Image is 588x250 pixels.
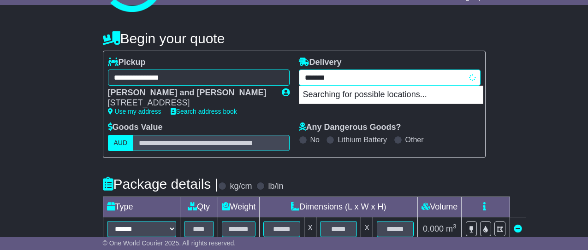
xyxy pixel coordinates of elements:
[338,135,387,144] label: Lithium Battery
[103,239,236,247] span: © One World Courier 2025. All rights reserved.
[108,108,161,115] a: Use my address
[299,70,481,86] typeahead: Please provide city
[446,224,457,233] span: m
[108,98,273,108] div: [STREET_ADDRESS]
[108,58,146,68] label: Pickup
[108,122,163,133] label: Goods Value
[268,181,283,192] label: lb/in
[299,122,401,133] label: Any Dangerous Goods?
[108,88,273,98] div: [PERSON_NAME] and [PERSON_NAME]
[171,108,237,115] a: Search address book
[103,31,486,46] h4: Begin your quote
[108,135,134,151] label: AUD
[361,217,373,241] td: x
[299,86,483,104] p: Searching for possible locations...
[103,176,219,192] h4: Package details |
[405,135,424,144] label: Other
[103,197,180,217] td: Type
[180,197,218,217] td: Qty
[218,197,260,217] td: Weight
[299,58,342,68] label: Delivery
[418,197,462,217] td: Volume
[260,197,418,217] td: Dimensions (L x W x H)
[310,135,320,144] label: No
[230,181,252,192] label: kg/cm
[514,224,522,233] a: Remove this item
[423,224,444,233] span: 0.000
[453,223,457,230] sup: 3
[304,217,316,241] td: x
